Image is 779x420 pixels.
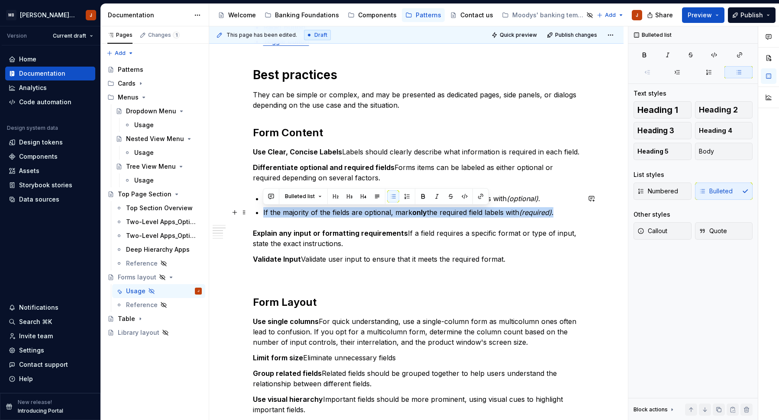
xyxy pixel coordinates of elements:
[20,11,75,19] div: [PERSON_NAME] Banking Fusion Design System
[519,208,552,217] em: (required)
[118,328,159,337] div: Library layout
[5,52,95,66] a: Home
[112,215,205,229] a: Two-Level Apps_Option 1
[19,167,39,175] div: Assets
[5,81,95,95] a: Analytics
[253,368,580,389] p: Related fields should be grouped together to help users understand the relationship between diffe...
[104,270,205,284] a: Forms layout
[358,11,397,19] div: Components
[120,173,205,187] a: Usage
[118,314,135,323] div: Table
[253,316,580,347] p: For quick understanding, use a single-column form as multicolumn ones often lead to confusion. If...
[6,10,16,20] div: MB
[489,29,541,41] button: Quick preview
[19,317,52,326] div: Search ⌘K
[126,245,190,254] div: Deep Hierarchy Apps
[412,208,427,217] strong: only
[498,8,597,22] a: Moodys' banking template
[228,11,256,19] div: Welcome
[134,176,154,185] div: Usage
[19,152,58,161] div: Components
[112,132,205,146] a: Nested View Menu
[118,273,156,282] div: Forms layout
[112,298,205,312] a: Reference
[19,195,59,204] div: Data sources
[507,194,538,203] em: (optional)
[253,163,394,172] strong: Differentiate optional and required fields
[253,295,580,309] h2: Form Layout
[634,406,668,413] div: Block actions
[104,187,205,201] a: Top Page Section
[634,101,692,119] button: Heading 1
[634,404,676,416] div: Block actions
[253,147,342,156] strong: Use Clear, Concise Labels
[695,222,753,240] button: Quote
[120,118,205,132] a: Usage
[120,146,205,160] a: Usage
[637,147,669,156] span: Heading 5
[5,135,95,149] a: Design tokens
[634,143,692,160] button: Heading 5
[344,8,400,22] a: Components
[214,8,259,22] a: Welcome
[126,162,176,171] div: Tree View Menu
[634,210,670,219] div: Other styles
[18,399,52,406] p: New release!
[134,121,154,129] div: Usage
[253,254,580,264] p: Validate user input to ensure that it meets the required format.
[104,312,205,326] a: Table
[108,11,190,19] div: Documentation
[5,372,95,386] button: Help
[699,106,738,114] span: Heading 2
[253,162,580,183] p: Forms items can be labeled as either optional or required depending on several factors.
[2,6,99,24] button: MB[PERSON_NAME] Banking Fusion Design SystemJ
[107,32,133,38] div: Pages
[112,201,205,215] a: Top Section Overview
[126,301,158,309] div: Reference
[740,11,763,19] span: Publish
[53,32,86,39] span: Current draft
[5,150,95,164] a: Components
[643,7,679,23] button: Share
[112,160,205,173] a: Tree View Menu
[281,190,326,202] button: Bulleted list
[555,32,597,38] span: Publish changes
[19,375,33,383] div: Help
[112,229,205,243] a: Two-Level Apps_Option 2
[695,101,753,119] button: Heading 2
[214,6,592,24] div: Page tree
[636,12,638,19] div: J
[699,126,732,135] span: Heading 4
[253,228,580,249] p: If a field requires a specific format or type of input, state the exact instructions.
[655,11,673,19] span: Share
[634,222,692,240] button: Callout
[728,7,776,23] button: Publish
[5,343,95,357] a: Settings
[7,125,58,131] div: Design system data
[253,90,580,110] p: They can be simple or complex, and may be presented as dedicated pages, side panels, or dialogs d...
[226,32,297,38] span: This page has been edited.
[19,98,71,106] div: Code automation
[460,11,493,19] div: Contact us
[118,93,139,102] div: Menus
[19,332,53,340] div: Invite team
[637,227,667,235] span: Callout
[5,358,95,372] button: Contact support
[314,32,327,38] span: Draft
[197,287,199,295] div: J
[126,231,197,240] div: Two-Level Apps_Option 2
[5,95,95,109] a: Code automation
[90,12,92,19] div: J
[115,50,126,57] span: Add
[5,67,95,80] a: Documentation
[19,55,36,64] div: Home
[416,11,441,19] div: Patterns
[5,301,95,314] button: Notifications
[126,218,197,226] div: Two-Level Apps_Option 1
[126,204,193,212] div: Top Section Overview
[148,32,180,38] div: Changes
[112,256,205,270] a: Reference
[104,326,205,340] a: Library layout
[634,183,692,200] button: Numbered
[637,187,678,196] span: Numbered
